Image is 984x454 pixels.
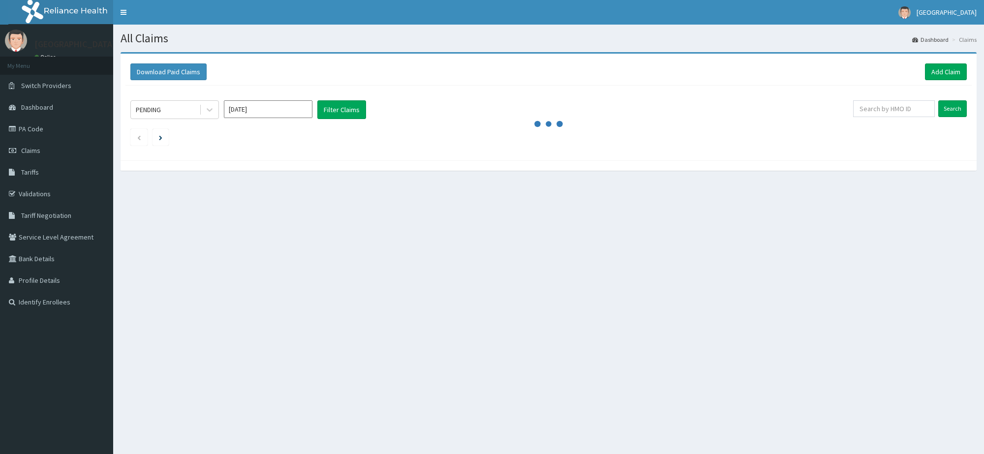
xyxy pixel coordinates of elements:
[137,133,141,142] a: Previous page
[898,6,911,19] img: User Image
[21,81,71,90] span: Switch Providers
[121,32,977,45] h1: All Claims
[534,109,563,139] svg: audio-loading
[34,54,58,61] a: Online
[950,35,977,44] li: Claims
[853,100,935,117] input: Search by HMO ID
[925,63,967,80] a: Add Claim
[224,100,312,118] input: Select Month and Year
[917,8,977,17] span: [GEOGRAPHIC_DATA]
[21,211,71,220] span: Tariff Negotiation
[159,133,162,142] a: Next page
[938,100,967,117] input: Search
[912,35,949,44] a: Dashboard
[136,105,161,115] div: PENDING
[21,168,39,177] span: Tariffs
[317,100,366,119] button: Filter Claims
[34,40,116,49] p: [GEOGRAPHIC_DATA]
[21,146,40,155] span: Claims
[130,63,207,80] button: Download Paid Claims
[21,103,53,112] span: Dashboard
[5,30,27,52] img: User Image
